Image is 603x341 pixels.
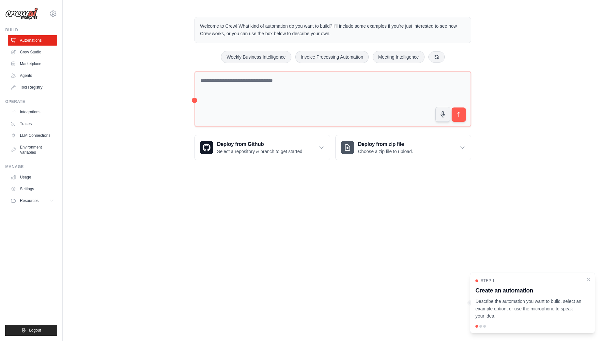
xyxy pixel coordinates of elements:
a: Tool Registry [8,82,57,92]
h3: Create an automation [475,286,582,295]
h3: Deploy from zip file [358,140,413,148]
span: Step 1 [481,278,495,283]
a: Environment Variables [8,142,57,158]
button: Weekly Business Intelligence [221,51,291,63]
p: Describe the automation you want to build, select an example option, or use the microphone to spe... [475,298,582,320]
p: Welcome to Crew! What kind of automation do you want to build? I'll include some examples if you'... [200,22,466,37]
span: Resources [20,198,39,203]
div: Manage [5,164,57,169]
a: Usage [8,172,57,182]
button: Meeting Intelligence [373,51,425,63]
a: Crew Studio [8,47,57,57]
p: Choose a zip file to upload. [358,148,413,155]
h3: Deploy from Github [217,140,303,148]
a: Agents [8,70,57,81]
button: Resources [8,195,57,206]
a: Marketplace [8,59,57,69]
a: LLM Connections [8,130,57,141]
p: Select a repository & branch to get started. [217,148,303,155]
button: Close walkthrough [586,277,591,282]
span: Logout [29,328,41,333]
div: Build [5,27,57,33]
button: Logout [5,325,57,336]
iframe: Chat Widget [570,310,603,341]
a: Automations [8,35,57,46]
a: Integrations [8,107,57,117]
div: 聊天小工具 [570,310,603,341]
img: Logo [5,7,38,20]
a: Settings [8,184,57,194]
a: Traces [8,119,57,129]
button: Invoice Processing Automation [295,51,369,63]
div: Operate [5,99,57,104]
